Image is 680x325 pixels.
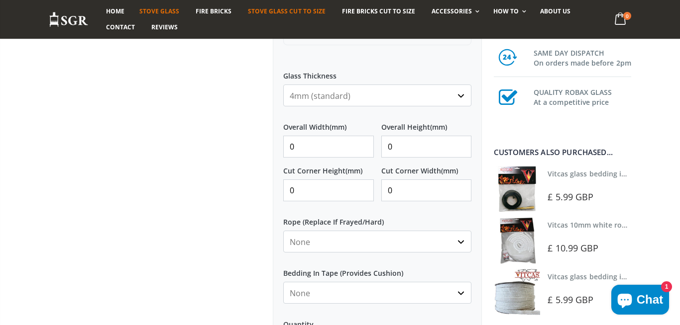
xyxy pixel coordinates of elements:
[534,85,631,107] h3: QUALITY ROBAX GLASS At a competitive price
[381,158,472,175] label: Cut Corner Width
[106,7,124,15] span: Home
[345,166,362,175] span: (mm)
[49,11,89,28] img: Stove Glass Replacement
[335,3,423,19] a: Fire Bricks Cut To Size
[139,7,179,15] span: Stove Glass
[486,3,531,19] a: How To
[494,269,540,315] img: Vitcas stove glass bedding in tape
[283,158,374,175] label: Cut Corner Height
[430,123,447,132] span: (mm)
[548,242,598,254] span: £ 10.99 GBP
[283,114,374,132] label: Overall Width
[548,294,593,306] span: £ 5.99 GBP
[623,12,631,20] span: 0
[441,166,458,175] span: (mm)
[151,23,178,31] span: Reviews
[283,209,471,227] label: Rope (Replace If Frayed/Hard)
[283,260,471,278] label: Bedding In Tape (Provides Cushion)
[188,3,239,19] a: Fire Bricks
[534,46,631,68] h3: SAME DAY DISPATCH On orders made before 2pm
[494,166,540,212] img: Vitcas stove glass bedding in tape
[132,3,187,19] a: Stove Glass
[424,3,484,19] a: Accessories
[248,7,325,15] span: Stove Glass Cut To Size
[99,3,132,19] a: Home
[533,3,578,19] a: About us
[106,23,135,31] span: Contact
[494,217,540,263] img: Vitcas white rope, glue and gloves kit 10mm
[548,191,593,203] span: £ 5.99 GBP
[196,7,231,15] span: Fire Bricks
[342,7,415,15] span: Fire Bricks Cut To Size
[381,114,472,132] label: Overall Height
[493,7,519,15] span: How To
[432,7,472,15] span: Accessories
[540,7,570,15] span: About us
[611,10,631,29] a: 0
[240,3,333,19] a: Stove Glass Cut To Size
[330,123,346,132] span: (mm)
[494,149,631,156] div: Customers also purchased...
[99,19,142,35] a: Contact
[608,285,672,317] inbox-online-store-chat: Shopify online store chat
[144,19,185,35] a: Reviews
[283,63,471,81] label: Glass Thickness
